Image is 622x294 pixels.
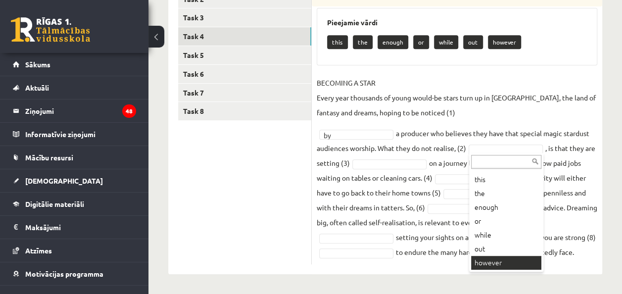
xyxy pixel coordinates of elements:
[471,228,541,242] div: while
[471,187,541,200] div: the
[471,200,541,214] div: enough
[471,214,541,228] div: or
[471,256,541,270] div: however
[471,173,541,187] div: this
[471,242,541,256] div: out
